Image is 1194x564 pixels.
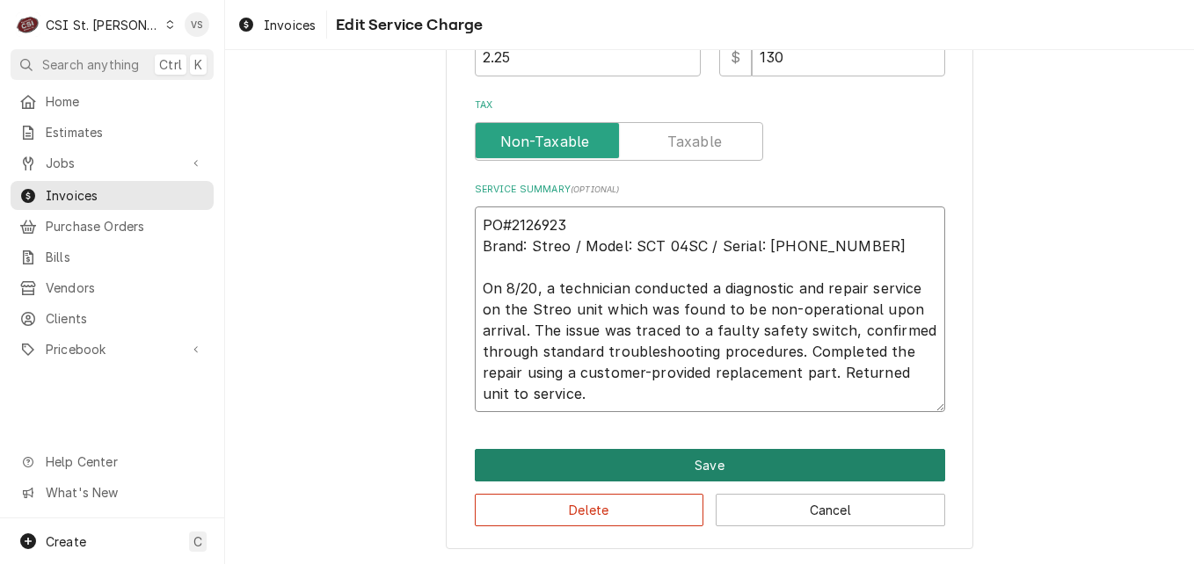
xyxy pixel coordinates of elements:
[475,449,945,481] button: Save
[475,206,945,412] textarea: PO#2126923 Brand: Streo / Model: SCT 04SC / Serial: [PHONE_NUMBER] On 8/20, a technician conducte...
[46,248,205,266] span: Bills
[475,449,945,526] div: Button Group
[46,340,178,358] span: Pricebook
[475,98,945,161] div: Tax
[11,118,214,147] a: Estimates
[46,154,178,172] span: Jobs
[46,534,86,549] span: Create
[185,12,209,37] div: VS
[331,13,483,37] span: Edit Service Charge
[11,242,214,271] a: Bills
[16,12,40,37] div: C
[193,532,202,551] span: C
[475,449,945,481] div: Button Group Row
[719,38,752,76] div: $
[11,447,214,476] a: Go to Help Center
[46,483,203,502] span: What's New
[46,16,160,34] div: CSI St. [PERSON_NAME]
[46,452,203,471] span: Help Center
[475,494,704,526] button: Delete
[475,183,945,412] div: Service Summary
[716,494,945,526] button: Cancel
[11,87,214,116] a: Home
[475,481,945,526] div: Button Group Row
[185,12,209,37] div: Vicky Stuesse's Avatar
[11,478,214,507] a: Go to What's New
[46,186,205,205] span: Invoices
[475,183,945,197] label: Service Summary
[194,55,202,74] span: K
[11,49,214,80] button: Search anythingCtrlK
[46,123,205,141] span: Estimates
[11,181,214,210] a: Invoices
[46,92,205,111] span: Home
[46,217,205,235] span: Purchase Orders
[230,11,323,40] a: Invoices
[46,278,205,297] span: Vendors
[159,55,182,74] span: Ctrl
[475,98,945,112] label: Tax
[11,273,214,302] a: Vendors
[46,309,205,328] span: Clients
[571,184,620,194] span: ( optional )
[11,148,214,177] a: Go to Jobs
[42,55,139,74] span: Search anything
[16,12,40,37] div: CSI St. Louis's Avatar
[11,335,214,364] a: Go to Pricebook
[11,304,214,333] a: Clients
[11,212,214,241] a: Purchase Orders
[264,16,316,34] span: Invoices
